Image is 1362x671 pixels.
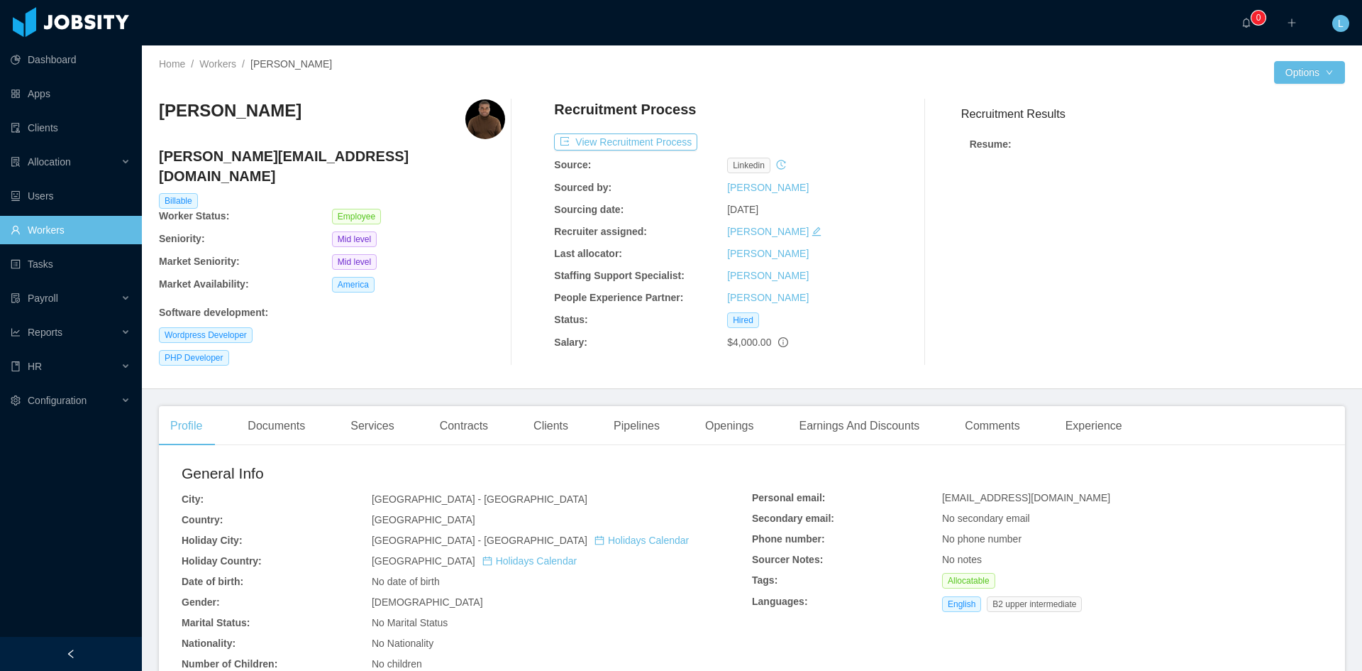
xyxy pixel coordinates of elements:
[1241,18,1251,28] i: icon: bell
[11,114,131,142] a: icon: auditClients
[752,596,808,607] b: Languages:
[182,596,220,608] b: Gender:
[727,182,809,193] a: [PERSON_NAME]
[182,658,277,670] b: Number of Children:
[482,556,492,566] i: icon: calendar
[727,226,809,237] a: [PERSON_NAME]
[372,493,587,505] span: [GEOGRAPHIC_DATA] - [GEOGRAPHIC_DATA]
[11,250,131,278] a: icon: profileTasks
[159,99,301,122] h3: [PERSON_NAME]
[554,159,591,170] b: Source:
[694,406,765,446] div: Openings
[942,513,1030,524] span: No secondary email
[182,638,236,649] b: Nationality:
[159,406,214,446] div: Profile
[182,514,223,525] b: Country:
[159,193,198,209] span: Billable
[372,514,475,525] span: [GEOGRAPHIC_DATA]
[28,395,87,406] span: Configuration
[11,327,21,337] i: icon: line-chart
[602,406,671,446] div: Pipelines
[182,617,250,628] b: Marital Status:
[752,554,823,565] b: Sourcer Notes:
[554,182,611,193] b: Sourced by:
[942,596,981,612] span: English
[339,406,405,446] div: Services
[987,596,1082,612] span: B2 upper intermediate
[332,254,377,270] span: Mid level
[182,535,243,546] b: Holiday City:
[28,293,58,304] span: Payroll
[159,278,249,290] b: Market Availability:
[554,133,697,151] button: icon: exportView Recruitment Process
[554,292,683,303] b: People Experience Partner:
[159,307,268,318] b: Software development :
[961,105,1345,123] h3: Recruitment Results
[372,555,577,567] span: [GEOGRAPHIC_DATA]
[554,248,622,259] b: Last allocator:
[332,209,381,224] span: Employee
[428,406,499,446] div: Contracts
[182,462,752,485] h2: General Info
[942,554,982,565] span: No notes
[332,231,377,247] span: Mid level
[28,156,71,168] span: Allocation
[554,337,587,348] b: Salary:
[752,574,777,586] b: Tags:
[11,361,21,371] i: icon: book
[236,406,316,446] div: Documents
[942,492,1110,503] span: [EMAIL_ADDRESS][DOMAIN_NAME]
[787,406,931,446] div: Earnings And Discounts
[942,533,1021,545] span: No phone number
[11,293,21,303] i: icon: file-protect
[11,157,21,167] i: icon: solution
[1274,61,1345,84] button: Optionsicon: down
[970,138,1012,150] strong: Resume :
[1287,18,1297,28] i: icon: plus
[159,350,229,366] span: PHP Developer
[727,292,809,303] a: [PERSON_NAME]
[554,204,624,215] b: Sourcing date:
[199,58,236,70] a: Workers
[159,233,205,244] b: Seniority:
[465,99,505,139] img: 5245ac64-5a5b-4665-bb44-672b645912c0_683f72d5254e4-400w.png
[28,361,42,372] span: HR
[1054,406,1134,446] div: Experience
[942,573,995,589] span: Allocatable
[372,617,448,628] span: No Marital Status
[594,535,689,546] a: icon: calendarHolidays Calendar
[727,204,758,215] span: [DATE]
[812,227,821,236] i: icon: edit
[752,533,825,545] b: Phone number:
[727,312,759,328] span: Hired
[11,45,131,74] a: icon: pie-chartDashboard
[482,555,577,567] a: icon: calendarHolidays Calendar
[372,535,689,546] span: [GEOGRAPHIC_DATA] - [GEOGRAPHIC_DATA]
[776,160,786,170] i: icon: history
[727,248,809,259] a: [PERSON_NAME]
[554,136,697,148] a: icon: exportView Recruitment Process
[159,256,240,267] b: Market Seniority:
[372,638,433,649] span: No Nationality
[727,337,771,348] span: $4,000.00
[554,270,685,281] b: Staffing Support Specialist:
[159,58,185,70] a: Home
[1338,15,1344,32] span: L
[11,80,131,108] a: icon: appstoreApps
[182,576,243,587] b: Date of birth:
[752,492,826,503] b: Personal email:
[778,337,788,347] span: info-circle
[11,182,131,210] a: icon: robotUsers
[182,493,204,505] b: City:
[159,146,505,186] h4: [PERSON_NAME][EMAIL_ADDRESS][DOMAIN_NAME]
[191,58,194,70] span: /
[182,555,262,567] b: Holiday Country:
[372,658,422,670] span: No children
[727,270,809,281] a: [PERSON_NAME]
[242,58,245,70] span: /
[522,406,580,446] div: Clients
[594,535,604,545] i: icon: calendar
[752,513,834,524] b: Secondary email:
[727,158,770,173] span: linkedin
[1251,11,1266,25] sup: 0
